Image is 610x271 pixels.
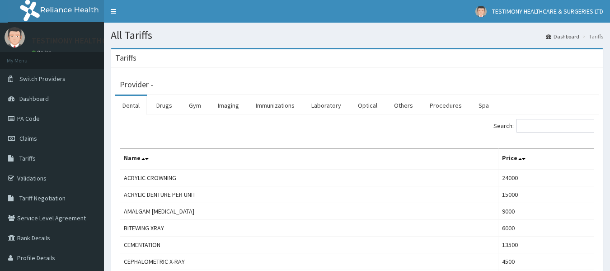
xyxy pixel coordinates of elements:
[498,149,594,170] th: Price
[498,186,594,203] td: 15000
[211,96,246,115] a: Imaging
[120,169,498,186] td: ACRYLIC CROWNING
[19,194,66,202] span: Tariff Negotiation
[471,96,496,115] a: Spa
[19,75,66,83] span: Switch Providers
[32,49,53,56] a: Online
[19,134,37,143] span: Claims
[19,95,49,103] span: Dashboard
[498,169,594,186] td: 24000
[351,96,385,115] a: Optical
[149,96,179,115] a: Drugs
[5,27,25,48] img: User Image
[32,37,182,45] p: TESTIMONY HEALTHCARE & SURGERIES LTD
[475,6,487,17] img: User Image
[498,220,594,237] td: 6000
[498,203,594,220] td: 9000
[115,54,136,62] h3: Tariffs
[120,186,498,203] td: ACRYLIC DENTURE PER UNIT
[120,220,498,237] td: BITEWING XRAY
[249,96,302,115] a: Immunizations
[120,253,498,270] td: CEPHALOMETRIC X-RAY
[120,81,153,89] h3: Provider -
[120,149,498,170] th: Name
[19,154,36,162] span: Tariffs
[422,96,469,115] a: Procedures
[182,96,208,115] a: Gym
[387,96,420,115] a: Others
[498,237,594,253] td: 13500
[115,96,147,115] a: Dental
[111,29,603,41] h1: All Tariffs
[492,7,603,15] span: TESTIMONY HEALTHCARE & SURGERIES LTD
[498,253,594,270] td: 4500
[580,33,603,40] li: Tariffs
[120,203,498,220] td: AMALGAM [MEDICAL_DATA]
[493,119,594,133] label: Search:
[304,96,348,115] a: Laboratory
[546,33,579,40] a: Dashboard
[120,237,498,253] td: CEMENTATION
[516,119,594,133] input: Search:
